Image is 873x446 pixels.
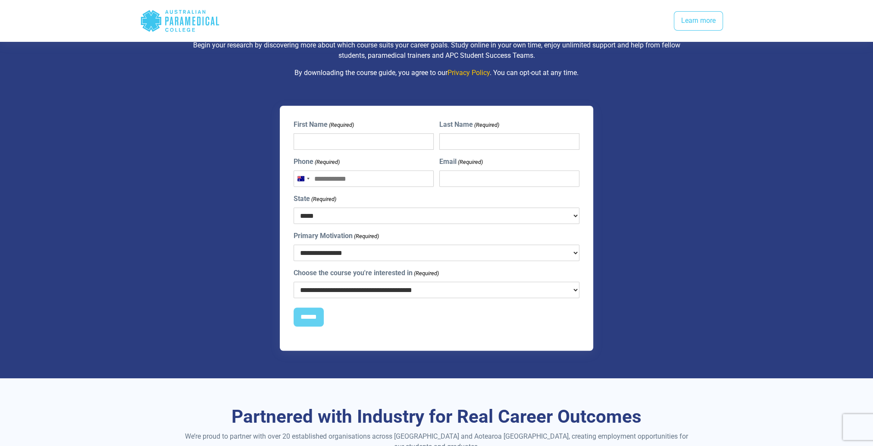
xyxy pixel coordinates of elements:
[353,232,379,241] span: (Required)
[328,121,354,129] span: (Required)
[294,231,379,241] label: Primary Motivation
[439,119,499,130] label: Last Name
[185,406,689,428] h3: Partnered with Industry for Real Career Outcomes
[294,171,312,186] button: Selected country
[294,194,336,204] label: State
[457,158,483,166] span: (Required)
[294,119,354,130] label: First Name
[185,68,689,78] p: By downloading the course guide, you agree to our . You can opt-out at any time.
[314,158,340,166] span: (Required)
[474,121,500,129] span: (Required)
[447,69,490,77] a: Privacy Policy
[185,40,689,61] p: Begin your research by discovering more about which course suits your career goals. Study online ...
[294,268,439,278] label: Choose the course you're interested in
[413,269,439,278] span: (Required)
[294,157,340,167] label: Phone
[310,195,336,204] span: (Required)
[674,11,723,31] a: Learn more
[140,7,220,35] div: Australian Paramedical College
[439,157,483,167] label: Email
